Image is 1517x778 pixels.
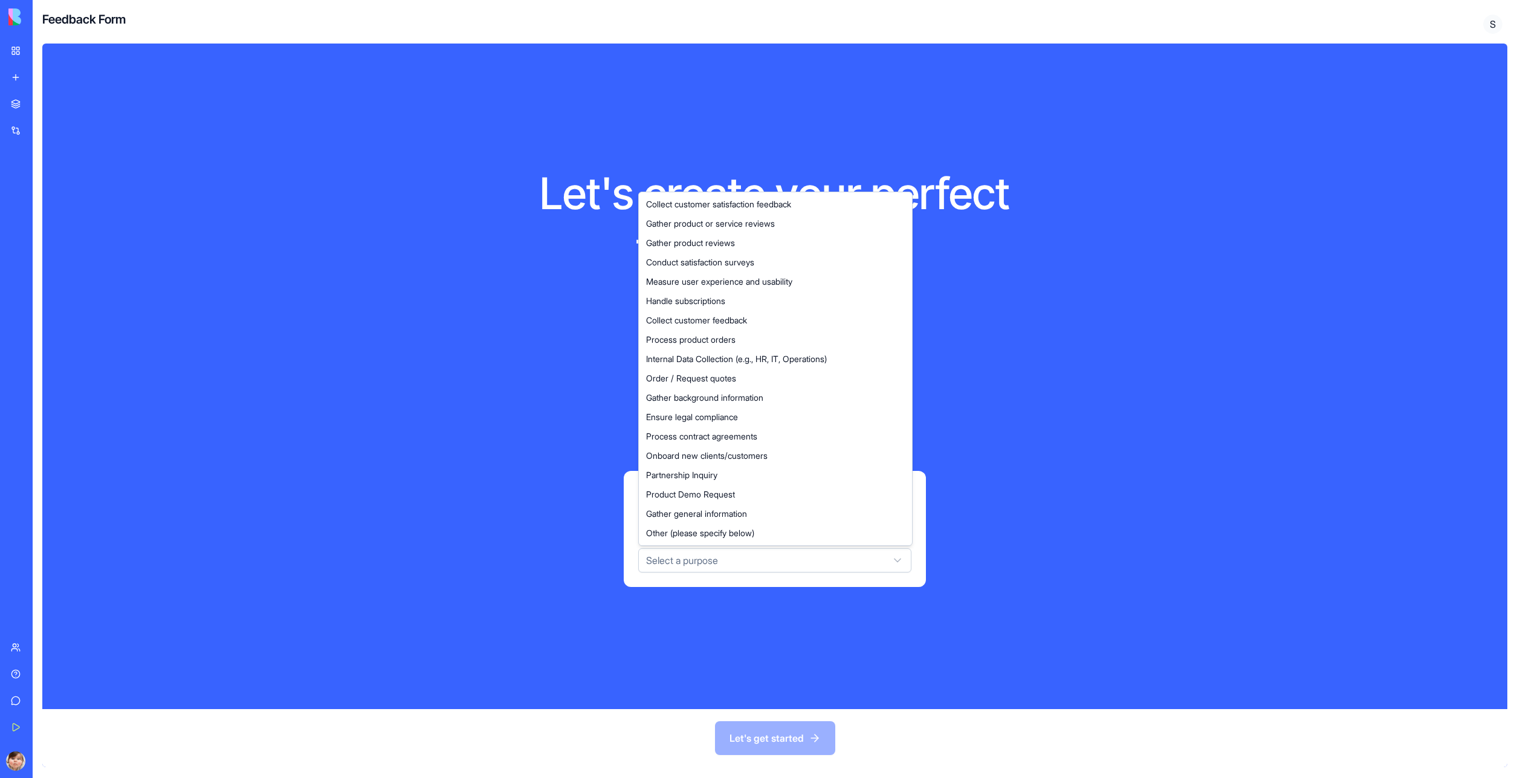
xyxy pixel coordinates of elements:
span: Partnership Inquiry [646,469,717,481]
span: Onboard new clients/customers [646,450,768,462]
span: Gather background information [646,392,763,404]
span: Measure user experience and usability [646,276,792,288]
span: Process contract agreements [646,430,757,442]
span: Gather product reviews [646,237,735,249]
span: Handle subscriptions [646,295,725,307]
span: Collect customer feedback [646,314,747,326]
span: Ensure legal compliance [646,411,738,423]
span: Internal Data Collection (e.g., HR, IT, Operations) [646,353,827,365]
span: Product Demo Request [646,488,735,501]
span: Order / Request quotes [646,372,736,384]
span: Other (please specify below) [646,527,754,539]
span: Gather product or service reviews [646,218,775,230]
span: Conduct satisfaction surveys [646,256,754,268]
span: Gather general information [646,508,747,520]
span: Collect customer satisfaction feedback [646,198,791,210]
span: Process product orders [646,334,736,346]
